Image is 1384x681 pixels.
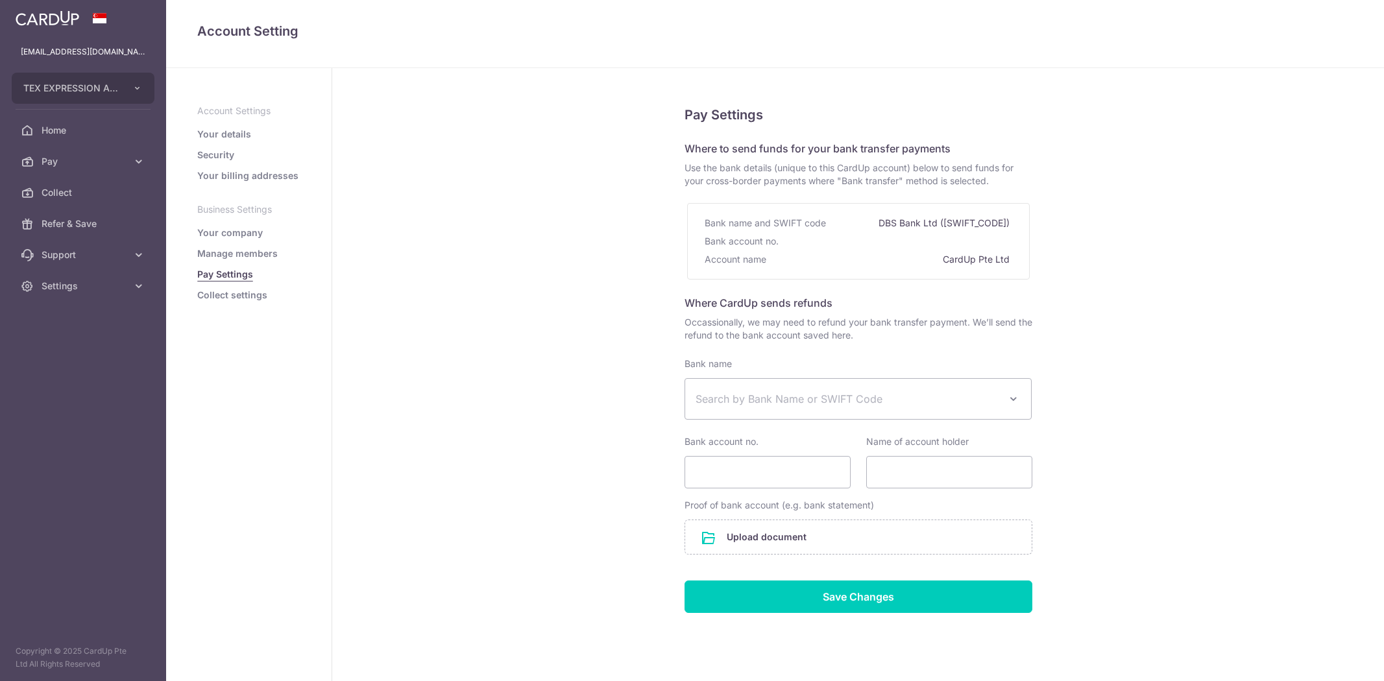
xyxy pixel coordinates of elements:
[705,250,769,269] div: Account name
[197,104,300,117] p: Account Settings
[42,124,127,137] span: Home
[197,23,298,39] span: translation missing: en.refund_bank_accounts.show.title.account_setting
[42,280,127,293] span: Settings
[12,73,154,104] button: TEX EXPRESSION ASSOCIATES
[685,316,1032,342] span: Occassionally, we may need to refund your bank transfer payment. We’ll send the refund to the ban...
[685,104,1032,125] h5: Pay Settings
[197,268,253,281] a: Pay Settings
[685,357,732,370] label: Bank name
[21,45,145,58] p: [EMAIL_ADDRESS][DOMAIN_NAME]
[685,161,1032,187] span: Use the bank details (unique to this CardUp account) below to send funds for your cross-border pa...
[685,435,759,448] label: Bank account no.
[197,149,234,161] a: Security
[197,169,298,182] a: Your billing addresses
[197,226,263,239] a: Your company
[23,82,119,95] span: TEX EXPRESSION ASSOCIATES
[866,435,969,448] label: Name of account holder
[685,580,1032,613] input: Save Changes
[42,217,127,230] span: Refer & Save
[685,296,832,309] span: Where CardUp sends refunds
[197,247,278,260] a: Manage members
[685,499,874,512] label: Proof of bank account (e.g. bank statement)
[197,289,267,302] a: Collect settings
[197,203,300,216] p: Business Settings
[685,142,951,155] span: Where to send funds for your bank transfer payments
[1301,642,1371,675] iframe: Opens a widget where you can find more information
[879,214,1012,232] div: DBS Bank Ltd ([SWIFT_CODE])
[16,10,79,26] img: CardUp
[197,128,251,141] a: Your details
[705,214,829,232] div: Bank name and SWIFT code
[42,186,127,199] span: Collect
[42,248,127,261] span: Support
[42,155,127,168] span: Pay
[685,520,1032,555] div: Upload document
[696,391,1001,407] span: Search by Bank Name or SWIFT Code
[943,250,1012,269] div: CardUp Pte Ltd
[705,232,781,250] div: Bank account no.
